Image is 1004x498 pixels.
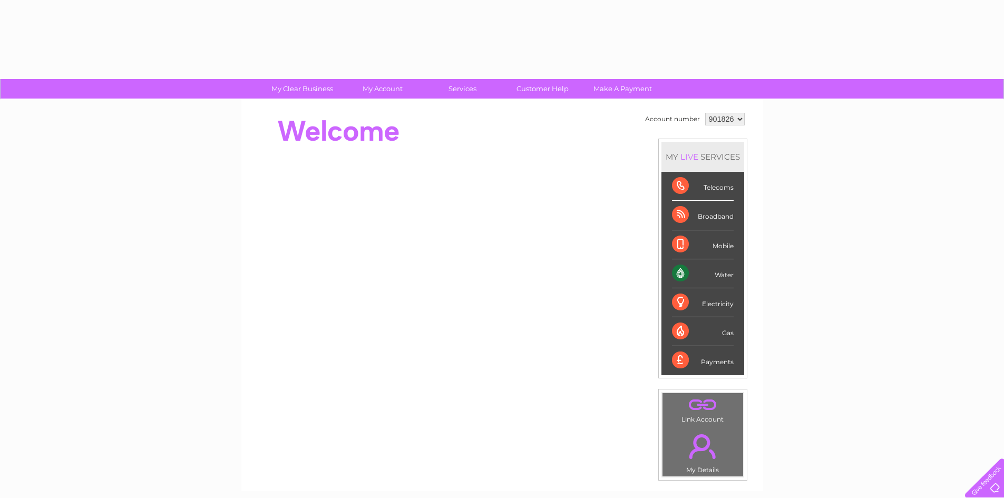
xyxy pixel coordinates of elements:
[672,288,734,317] div: Electricity
[259,79,346,99] a: My Clear Business
[665,396,740,414] a: .
[499,79,586,99] a: Customer Help
[672,201,734,230] div: Broadband
[662,393,744,426] td: Link Account
[672,317,734,346] div: Gas
[662,425,744,477] td: My Details
[672,259,734,288] div: Water
[672,230,734,259] div: Mobile
[339,79,426,99] a: My Account
[665,428,740,465] a: .
[579,79,666,99] a: Make A Payment
[672,346,734,375] div: Payments
[419,79,506,99] a: Services
[661,142,744,172] div: MY SERVICES
[678,152,700,162] div: LIVE
[672,172,734,201] div: Telecoms
[642,110,703,128] td: Account number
